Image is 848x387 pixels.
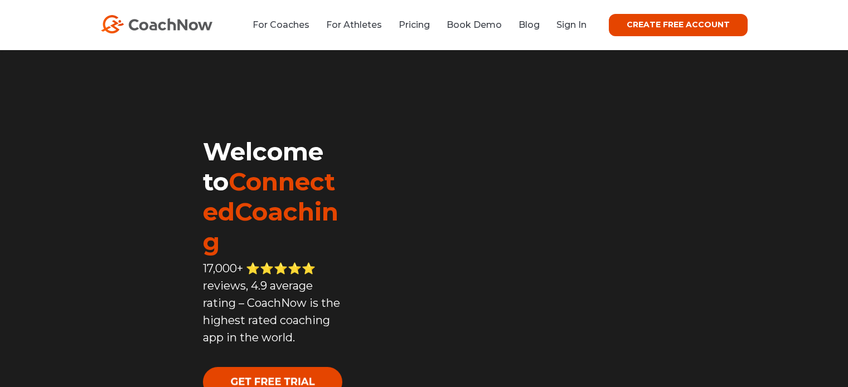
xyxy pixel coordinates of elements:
a: Blog [519,19,540,30]
a: For Athletes [326,19,382,30]
a: Book Demo [447,19,502,30]
a: Pricing [399,19,430,30]
a: For Coaches [253,19,309,30]
span: 17,000+ ⭐️⭐️⭐️⭐️⭐️ reviews, 4.9 average rating – CoachNow is the highest rated coaching app in th... [203,262,340,344]
a: Sign In [556,19,587,30]
span: ConnectedCoaching [203,166,338,257]
h1: Welcome to [203,136,344,257]
img: CoachNow Logo [101,15,212,33]
a: CREATE FREE ACCOUNT [609,14,748,36]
